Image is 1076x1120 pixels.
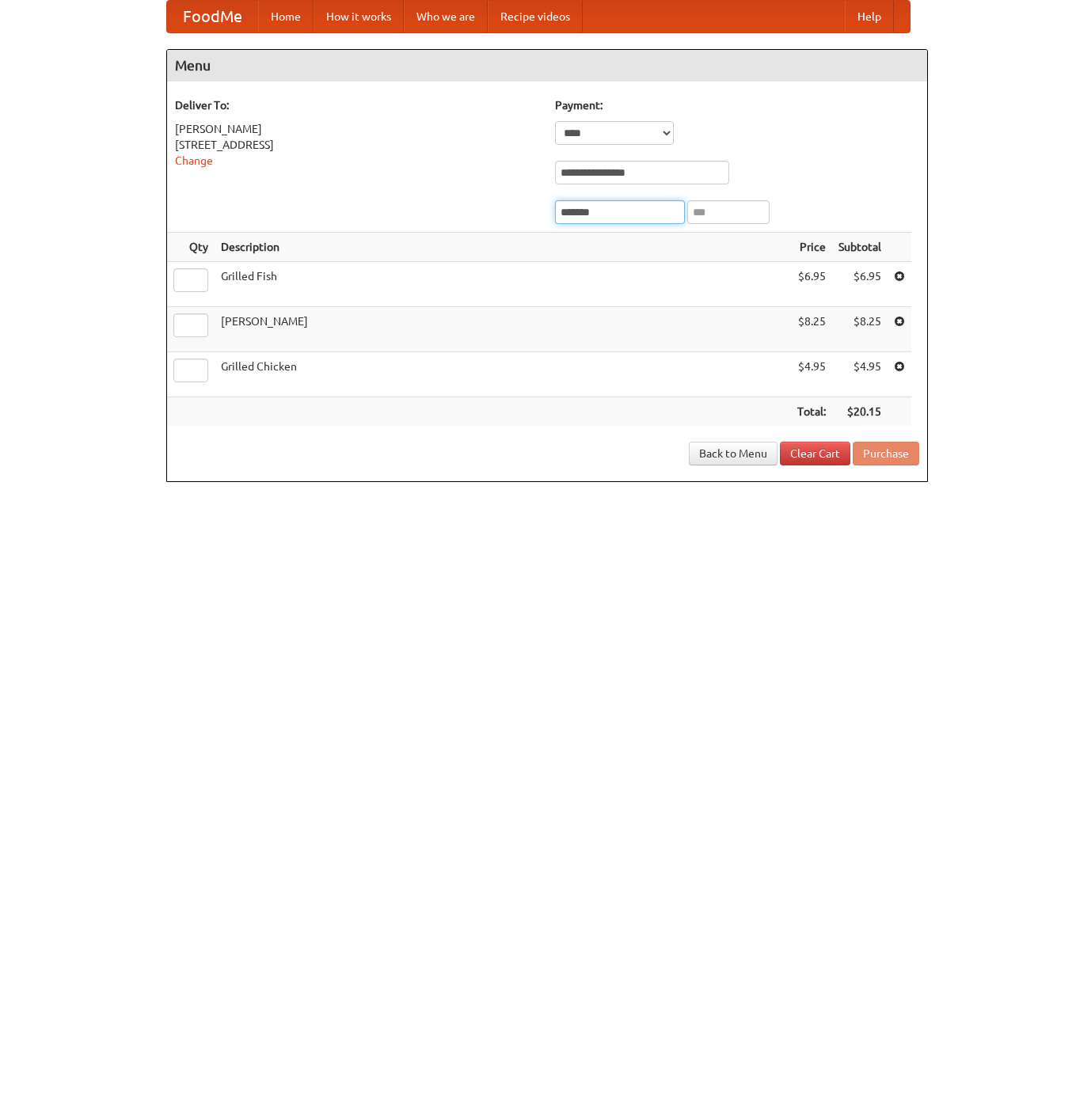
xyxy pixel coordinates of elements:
[853,442,919,465] button: Purchase
[175,121,539,137] div: [PERSON_NAME]
[215,233,791,262] th: Description
[832,307,888,352] td: $8.25
[215,352,791,397] td: Grilled Chicken
[845,1,894,32] a: Help
[555,97,919,113] h5: Payment:
[404,1,488,32] a: Who we are
[791,352,832,397] td: $4.95
[167,50,927,82] h4: Menu
[167,233,215,262] th: Qty
[832,352,888,397] td: $4.95
[488,1,583,32] a: Recipe videos
[175,154,213,167] a: Change
[780,442,850,465] a: Clear Cart
[167,1,258,32] a: FoodMe
[791,262,832,307] td: $6.95
[258,1,314,32] a: Home
[175,97,539,113] h5: Deliver To:
[832,233,888,262] th: Subtotal
[175,137,539,153] div: [STREET_ADDRESS]
[314,1,404,32] a: How it works
[689,442,778,465] a: Back to Menu
[832,397,888,427] th: $20.15
[791,307,832,352] td: $8.25
[832,262,888,307] td: $6.95
[215,307,791,352] td: [PERSON_NAME]
[791,397,832,427] th: Total:
[215,262,791,307] td: Grilled Fish
[791,233,832,262] th: Price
